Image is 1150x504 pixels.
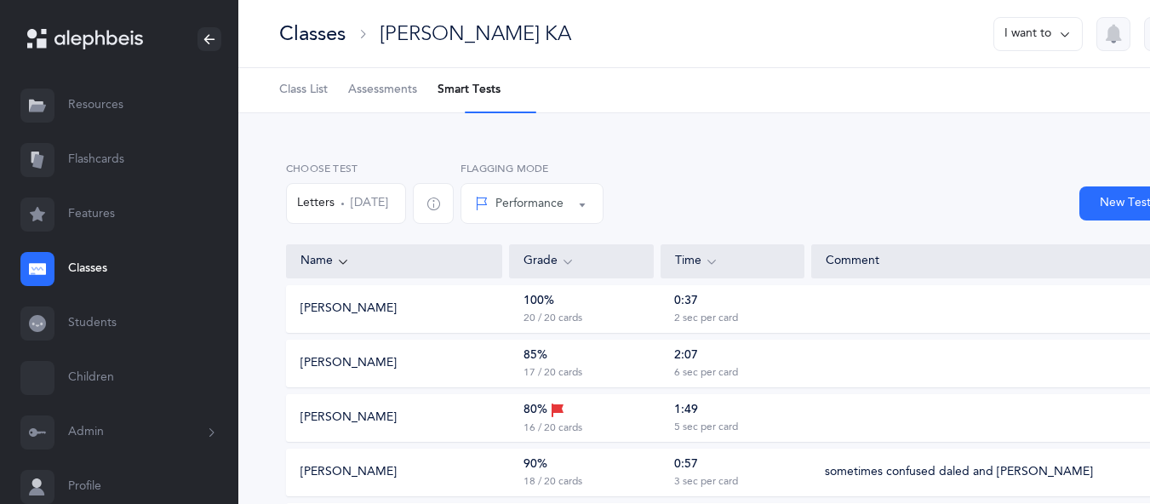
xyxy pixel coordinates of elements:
div: 85% [524,347,547,364]
button: Performance [461,183,604,224]
div: 3 sec per card [674,475,738,489]
div: 17 / 20 cards [524,366,582,380]
div: 90% [524,456,547,473]
div: 20 / 20 cards [524,312,582,325]
span: Assessments [348,82,417,99]
button: I want to [993,17,1083,51]
span: Class List [279,82,328,99]
span: Letters [297,195,335,212]
div: Name [300,252,488,271]
label: Choose Test [286,161,406,176]
button: Letters [DATE] [286,183,406,224]
div: 16 / 20 cards [524,421,582,435]
div: 0:57 [674,456,698,473]
div: 6 sec per card [674,366,738,380]
div: Grade [524,252,639,271]
div: [PERSON_NAME] KA [380,20,571,48]
div: 100% [524,293,554,310]
label: Flagging Mode [461,161,604,176]
div: 18 / 20 cards [524,475,582,489]
button: [PERSON_NAME] [300,301,397,318]
button: [PERSON_NAME] [300,355,397,372]
div: 1:49 [674,402,698,419]
div: 2 sec per card [674,312,738,325]
div: 80% [524,401,564,420]
div: 5 sec per card [674,421,738,434]
button: [PERSON_NAME] [300,409,397,427]
div: 2:07 [674,347,698,364]
div: 0:37 [674,293,698,310]
div: sometimes confused daled and [PERSON_NAME] [825,464,1093,481]
div: Performance [475,195,564,213]
div: Classes [279,20,346,48]
button: [PERSON_NAME] [300,464,397,481]
div: Time [675,252,791,271]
